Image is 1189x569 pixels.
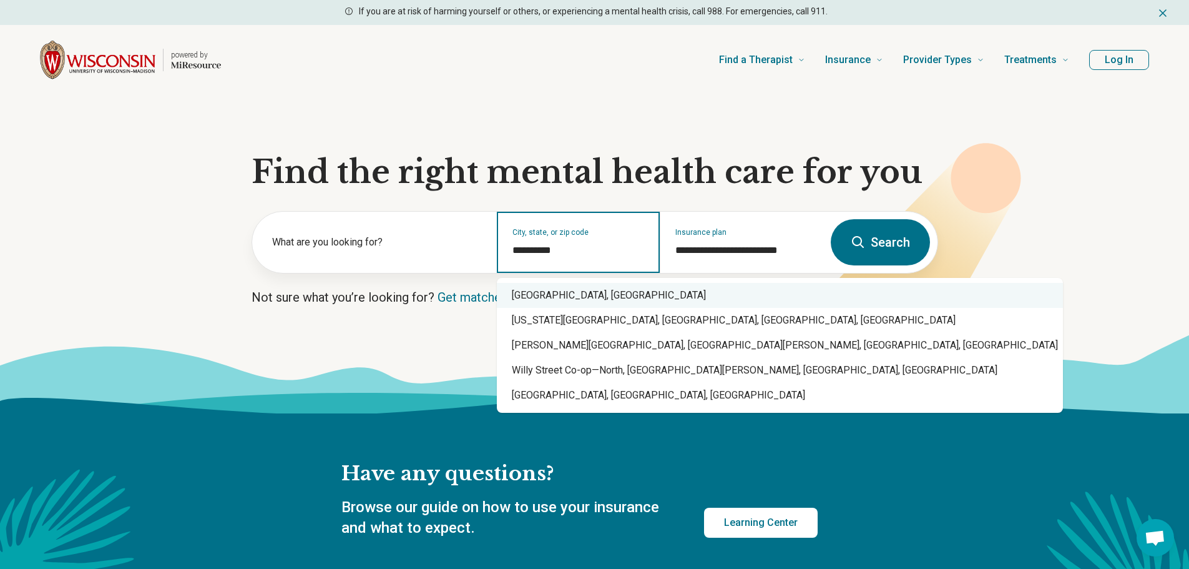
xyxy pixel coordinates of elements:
span: Provider Types [903,51,972,69]
h1: Find the right mental health care for you [252,154,938,191]
button: Search [831,219,930,265]
div: Open chat [1137,519,1174,557]
a: Home page [40,40,221,80]
div: [PERSON_NAME][GEOGRAPHIC_DATA], [GEOGRAPHIC_DATA][PERSON_NAME], [GEOGRAPHIC_DATA], [GEOGRAPHIC_DATA] [497,333,1063,358]
p: powered by [171,50,221,60]
button: Log In [1089,50,1149,70]
p: Not sure what you’re looking for? [252,289,938,306]
a: Learning Center [704,508,818,538]
div: [GEOGRAPHIC_DATA], [GEOGRAPHIC_DATA] [497,283,1063,308]
p: If you are at risk of harming yourself or others, or experiencing a mental health crisis, call 98... [359,5,828,18]
span: Find a Therapist [719,51,793,69]
div: Willy Street Co-op—North, [GEOGRAPHIC_DATA][PERSON_NAME], [GEOGRAPHIC_DATA], [GEOGRAPHIC_DATA] [497,358,1063,383]
button: Dismiss [1157,5,1169,20]
p: Browse our guide on how to use your insurance and what to expect. [341,497,674,539]
div: Suggestions [497,278,1063,413]
span: Treatments [1004,51,1057,69]
span: Insurance [825,51,871,69]
h2: Have any questions? [341,461,818,487]
a: Get matched [438,290,508,305]
div: [US_STATE][GEOGRAPHIC_DATA], [GEOGRAPHIC_DATA], [GEOGRAPHIC_DATA], [GEOGRAPHIC_DATA] [497,308,1063,333]
div: [GEOGRAPHIC_DATA], [GEOGRAPHIC_DATA], [GEOGRAPHIC_DATA] [497,383,1063,408]
label: What are you looking for? [272,235,482,250]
